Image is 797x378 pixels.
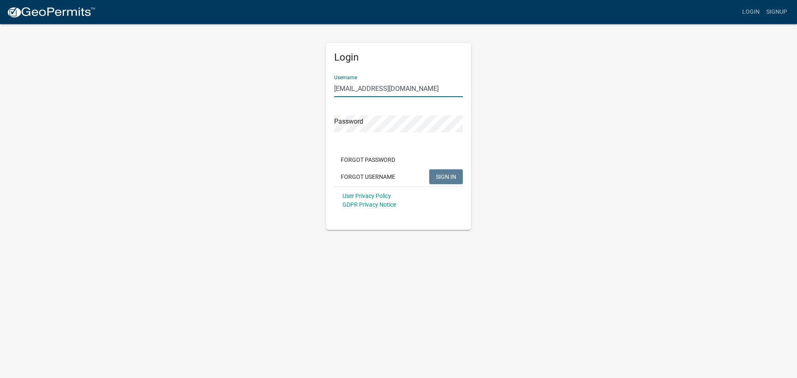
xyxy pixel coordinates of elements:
[334,51,463,63] h5: Login
[436,173,456,180] span: SIGN IN
[342,201,396,208] a: GDPR Privacy Notice
[739,4,763,20] a: Login
[334,169,402,184] button: Forgot Username
[342,193,391,199] a: User Privacy Policy
[334,152,402,167] button: Forgot Password
[763,4,790,20] a: Signup
[429,169,463,184] button: SIGN IN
